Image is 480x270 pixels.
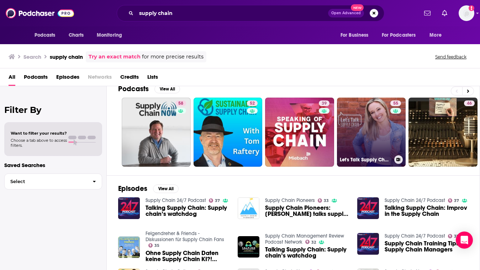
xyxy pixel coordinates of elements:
div: Search podcasts, credits, & more... [117,5,384,21]
span: 37 [454,199,459,202]
span: 35 [154,244,159,247]
a: Talking Supply Chain: Improv in the Supply Chain [357,197,379,219]
a: 39 [319,100,329,106]
a: Try an exact match [89,53,141,61]
span: 32 [311,241,316,244]
a: Supply Chain Pioneers: Koray Koese talks supply chain! [265,205,349,217]
span: 33 [324,199,329,202]
span: For Podcasters [382,30,416,40]
h3: supply chain [50,53,83,60]
a: 35 [148,243,160,248]
h2: Episodes [118,184,147,193]
a: 37 [448,198,459,203]
h3: Search [23,53,41,60]
span: Networks [88,71,112,86]
a: 46 [464,100,475,106]
span: Open Advanced [331,11,361,15]
img: Talking Supply Chain: Supply chain’s watchdog [118,197,140,219]
a: Ohne Supply Chain Daten keine Supply Chain KI?! Felgendreher & Friends Supply Chain Community Liv... [146,250,229,262]
button: open menu [424,28,450,42]
h2: Podcasts [118,84,149,93]
span: for more precise results [142,53,204,61]
a: 33 [318,198,329,203]
span: Want to filter your results? [11,131,67,136]
input: Search podcasts, credits, & more... [136,7,328,19]
span: 37 [215,199,220,202]
h3: Let's Talk Supply Chain [340,157,391,163]
a: PodcastsView All [118,84,180,93]
a: Felgendreher & Friends - Diskussionen für Supply Chain Fans [146,230,224,243]
span: Podcasts [35,30,56,40]
svg: Add a profile image [469,5,474,11]
button: Show profile menu [459,5,474,21]
img: Ohne Supply Chain Daten keine Supply Chain KI?! Felgendreher & Friends Supply Chain Community Liv... [118,237,140,258]
span: Monitoring [97,30,122,40]
span: 55 [393,100,398,107]
span: Choose a tab above to access filters. [11,138,67,148]
a: Credits [120,71,139,86]
a: Supply Chain 24/7 Podcast [385,233,445,239]
span: 46 [467,100,472,107]
a: 55 [390,100,401,106]
span: More [429,30,442,40]
span: For Business [341,30,369,40]
a: Talking Supply Chain: Supply chain’s watchdog [265,246,349,259]
img: User Profile [459,5,474,21]
span: Supply Chain Training Tips for Supply Chain Managers [385,240,468,253]
button: open menu [336,28,378,42]
span: 52 [250,100,255,107]
a: 55Let's Talk Supply Chain [337,98,406,167]
a: Supply Chain Pioneers [265,197,315,203]
img: Podchaser - Follow, Share and Rate Podcasts [6,6,74,20]
a: Show notifications dropdown [421,7,433,19]
span: 37 [454,235,459,238]
span: Supply Chain Pioneers: [PERSON_NAME] talks supply chain! [265,205,349,217]
button: open menu [92,28,131,42]
span: Charts [69,30,84,40]
button: View All [153,185,179,193]
a: Lists [147,71,158,86]
button: Select [4,173,102,189]
button: open menu [30,28,65,42]
a: Supply Chain 24/7 Podcast [146,197,206,203]
a: Charts [64,28,88,42]
a: Episodes [56,71,79,86]
a: Show notifications dropdown [439,7,450,19]
button: open menu [377,28,426,42]
a: 39 [265,98,334,167]
a: 37 [209,198,220,203]
a: Talking Supply Chain: Improv in the Supply Chain [385,205,468,217]
div: Open Intercom Messenger [456,232,473,249]
a: 52 [247,100,258,106]
a: Talking Supply Chain: Supply chain’s watchdog [146,205,229,217]
a: EpisodesView All [118,184,179,193]
img: Talking Supply Chain: Supply chain’s watchdog [238,236,259,258]
span: Podcasts [24,71,48,86]
a: Supply Chain Management Review Podcast Network [265,233,344,245]
a: 58 [122,98,191,167]
button: Open AdvancedNew [328,9,364,17]
span: 39 [322,100,327,107]
p: Saved Searches [4,162,102,168]
img: Supply Chain Pioneers: Koray Koese talks supply chain! [238,197,259,219]
button: View All [154,85,180,93]
a: All [9,71,15,86]
a: 52 [194,98,263,167]
a: Supply Chain Training Tips for Supply Chain Managers [357,233,379,255]
h2: Filter By [4,105,102,115]
span: Logged in as careycifranic [459,5,474,21]
span: Select [5,179,87,184]
a: 37 [448,234,459,238]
